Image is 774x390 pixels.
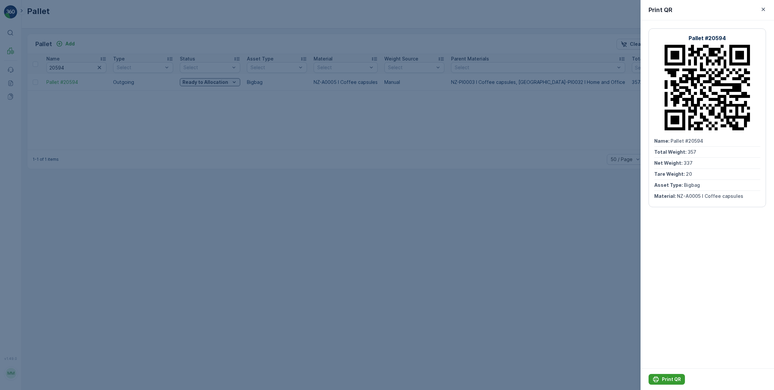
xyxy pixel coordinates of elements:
span: 20 [37,143,43,148]
span: 303 [35,132,44,137]
span: Total Weight : [6,121,39,126]
span: Tare Weight : [654,171,686,177]
span: Material : [6,165,28,170]
span: Bigbag [684,182,700,188]
span: Net Weight : [654,160,684,166]
span: Tare Weight : [6,143,37,148]
span: Pallet #20594 [671,138,703,144]
span: Total Weight : [654,149,688,155]
span: Asset Type : [6,154,35,159]
span: NZ-A0005 I Coffee capsules [677,193,743,199]
span: Pallet #20597 [22,110,54,115]
p: Pallet #20597 [368,6,405,14]
span: Material : [654,193,677,199]
p: Print QR [662,376,681,383]
span: Asset Type : [654,182,684,188]
span: 337 [684,160,693,166]
button: Print QR [649,374,685,385]
span: Net Weight : [6,132,35,137]
span: Name : [654,138,671,144]
span: 357 [688,149,696,155]
p: Print QR [649,5,672,15]
p: Pallet #20594 [689,34,726,42]
span: NZ-A0005 I Coffee capsules [28,165,95,170]
span: Bigbag [35,154,51,159]
span: 323 [39,121,48,126]
span: Name : [6,110,22,115]
span: 20 [686,171,692,177]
